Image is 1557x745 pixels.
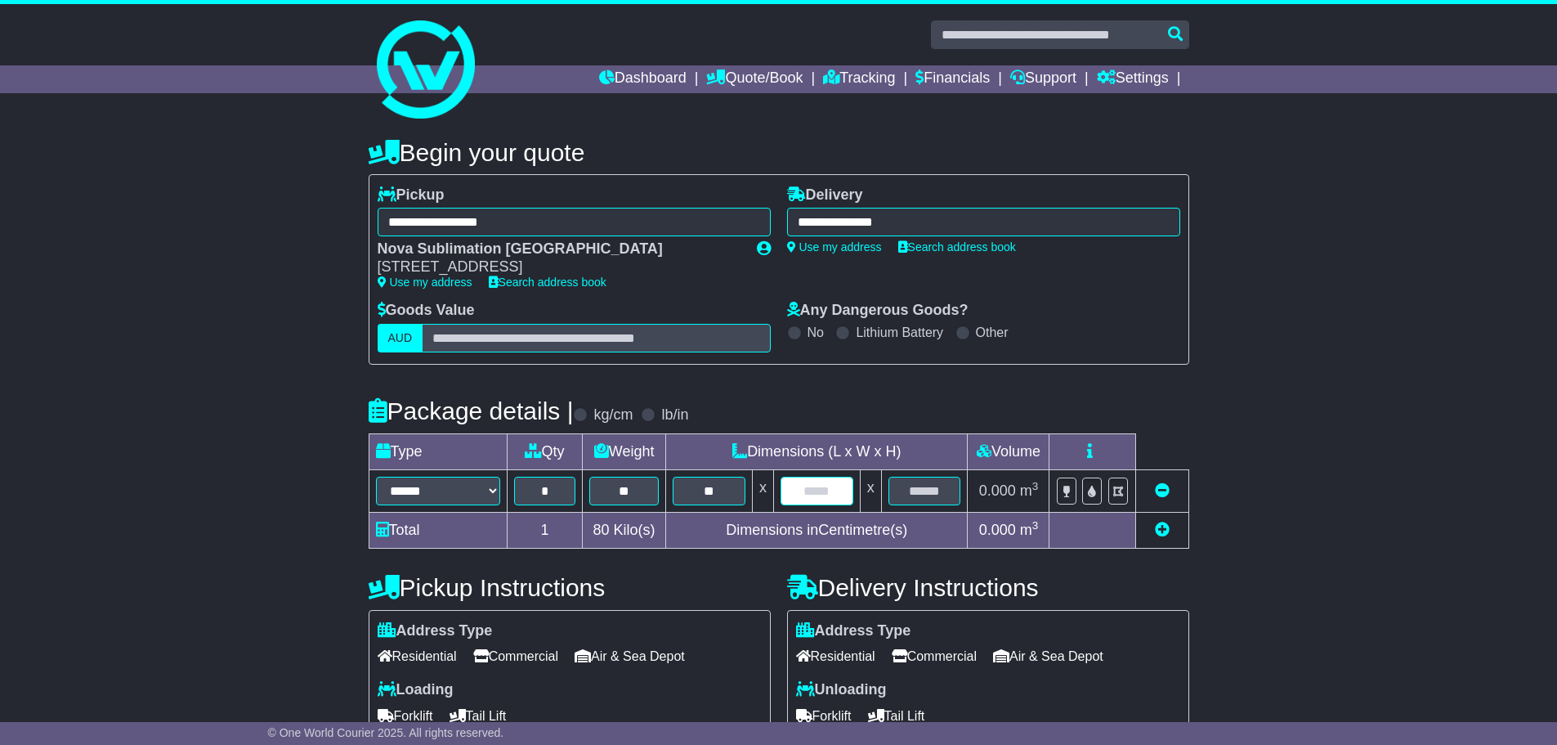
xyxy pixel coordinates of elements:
[661,406,688,424] label: lb/in
[378,302,475,320] label: Goods Value
[898,240,1016,254] a: Search address book
[1010,65,1076,93] a: Support
[706,65,803,93] a: Quote/Book
[378,186,445,204] label: Pickup
[378,681,454,699] label: Loading
[823,65,895,93] a: Tracking
[593,406,633,424] label: kg/cm
[583,433,666,469] td: Weight
[508,433,583,469] td: Qty
[860,469,881,512] td: x
[1155,482,1170,499] a: Remove this item
[599,65,687,93] a: Dashboard
[378,644,457,669] span: Residential
[378,622,493,640] label: Address Type
[752,469,773,512] td: x
[796,622,911,640] label: Address Type
[808,325,824,340] label: No
[369,574,771,601] h4: Pickup Instructions
[378,324,423,352] label: AUD
[378,703,433,729] span: Forklift
[1032,519,1039,532] sup: 3
[979,482,1016,499] span: 0.000
[968,433,1049,469] td: Volume
[268,726,504,739] span: © One World Courier 2025. All rights reserved.
[593,522,610,538] span: 80
[666,512,968,548] td: Dimensions in Centimetre(s)
[1032,480,1039,492] sup: 3
[892,644,977,669] span: Commercial
[583,512,666,548] td: Kilo(s)
[787,302,969,320] label: Any Dangerous Goods?
[508,512,583,548] td: 1
[1020,482,1039,499] span: m
[796,681,887,699] label: Unloading
[787,574,1189,601] h4: Delivery Instructions
[378,276,472,289] a: Use my address
[976,325,1009,340] label: Other
[489,276,606,289] a: Search address book
[369,433,508,469] td: Type
[666,433,968,469] td: Dimensions (L x W x H)
[1155,522,1170,538] a: Add new item
[796,644,875,669] span: Residential
[856,325,943,340] label: Lithium Battery
[369,512,508,548] td: Total
[1020,522,1039,538] span: m
[979,522,1016,538] span: 0.000
[787,186,863,204] label: Delivery
[868,703,925,729] span: Tail Lift
[993,644,1103,669] span: Air & Sea Depot
[1097,65,1169,93] a: Settings
[915,65,990,93] a: Financials
[369,397,574,424] h4: Package details |
[450,703,507,729] span: Tail Lift
[378,258,740,276] div: [STREET_ADDRESS]
[369,139,1189,166] h4: Begin your quote
[787,240,882,254] a: Use my address
[796,703,852,729] span: Forklift
[575,644,685,669] span: Air & Sea Depot
[378,240,740,258] div: Nova Sublimation [GEOGRAPHIC_DATA]
[473,644,558,669] span: Commercial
